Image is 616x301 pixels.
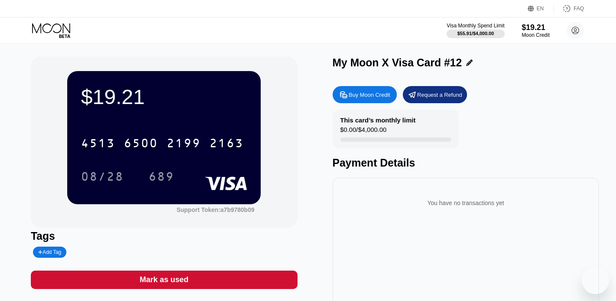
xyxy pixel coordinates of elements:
div: Add Tag [38,249,61,255]
div: FAQ [554,4,584,13]
div: Add Tag [33,247,66,258]
iframe: Button to launch messaging window [582,267,609,294]
div: You have no transactions yet [339,191,592,215]
div: EN [528,4,554,13]
div: Support Token:a7b9780b09 [176,206,254,213]
div: Mark as used [31,271,298,289]
div: Moon Credit [522,32,550,38]
div: Buy Moon Credit [333,86,397,103]
div: 2163 [209,137,244,151]
div: $19.21 [81,85,247,109]
div: 6500 [124,137,158,151]
div: $0.00 / $4,000.00 [340,126,387,137]
div: Request a Refund [403,86,467,103]
div: 08/28 [74,166,130,187]
div: This card’s monthly limit [340,116,416,124]
div: Payment Details [333,157,599,169]
div: FAQ [574,6,584,12]
div: Visa Monthly Spend Limit [446,23,504,29]
div: Mark as used [140,275,188,285]
div: Visa Monthly Spend Limit$55.91/$4,000.00 [446,23,504,38]
div: EN [537,6,544,12]
div: Request a Refund [417,91,462,98]
div: $19.21 [522,23,550,32]
div: 4513650021992163 [76,132,249,154]
div: 08/28 [81,171,124,185]
div: Support Token: a7b9780b09 [176,206,254,213]
div: Tags [31,230,298,242]
div: Buy Moon Credit [349,91,390,98]
div: 689 [142,166,181,187]
div: $55.91 / $4,000.00 [457,31,494,36]
div: $19.21Moon Credit [522,23,550,38]
div: 689 [149,171,174,185]
div: 4513 [81,137,115,151]
div: My Moon X Visa Card #12 [333,57,462,69]
div: 2199 [167,137,201,151]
